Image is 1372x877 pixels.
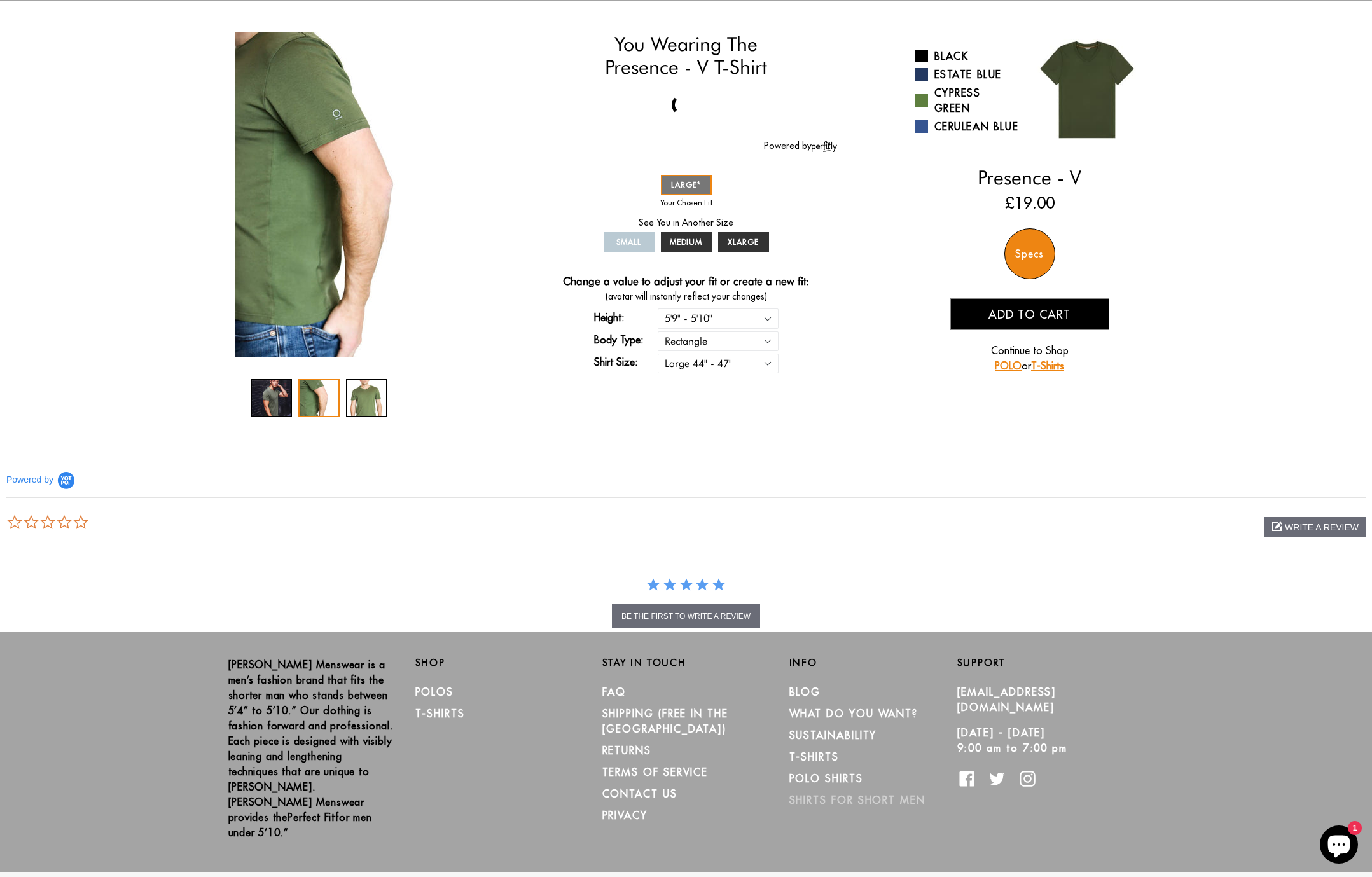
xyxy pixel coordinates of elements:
span: LARGE [671,180,702,190]
label: Height: [594,310,658,325]
button: Add to cart [950,298,1109,330]
div: 2 / 3 [228,32,457,357]
h2: Stay in Touch [602,657,770,668]
a: Cypress Green [915,85,1020,116]
a: T-Shirts [415,707,465,720]
a: Polos [415,686,454,698]
span: XLARGE [728,237,759,247]
a: FAQ [602,686,627,698]
a: MEDIUM [661,232,712,252]
p: [PERSON_NAME] Menswear is a men’s fashion brand that fits the shorter man who stands between 5’4”... [228,657,396,840]
a: RETURNS [602,744,651,757]
h2: Info [789,657,957,668]
a: PRIVACY [602,809,648,822]
h2: Shop [415,657,583,668]
a: Polo Shirts [789,772,863,785]
div: 2 / 3 [298,379,340,417]
h1: You Wearing The Presence - V T-Shirt [535,32,837,79]
a: XLARGE [718,232,769,252]
div: Specs [1004,228,1055,279]
strong: Perfect Fit [288,811,335,824]
a: T-Shirts [789,750,839,763]
h2: Support [957,657,1144,668]
ins: £19.00 [1005,191,1055,214]
label: Shirt Size: [594,354,658,369]
a: CONTACT US [602,787,677,800]
button: be the first to write a review [612,604,760,628]
a: Powered by [764,140,837,151]
p: Continue to Shop or [950,343,1109,373]
a: Sustainability [789,729,877,742]
a: Black [915,48,1020,64]
p: [DATE] - [DATE] 9:00 am to 7:00 pm [957,725,1125,756]
div: 1 / 3 [251,379,292,417]
a: TERMS OF SERVICE [602,766,709,778]
a: SMALL [604,232,655,252]
a: T-Shirts [1031,359,1064,372]
span: Powered by [6,474,53,485]
span: Add to cart [988,307,1071,322]
img: 20003-18_preview_1024x1024_2x_17ce5a13-5c43-4e4e-95d5-711f7afa4eba_340x.jpg [235,32,451,357]
a: Cerulean Blue [915,119,1020,134]
a: POLO [995,359,1022,372]
inbox-online-store-chat: Shopify online store chat [1316,825,1362,867]
a: Estate Blue [915,67,1020,82]
img: perfitly-logo_73ae6c82-e2e3-4a36-81b1-9e913f6ac5a1.png [812,141,837,152]
a: LARGE [661,175,712,195]
a: Shirts for Short Men [789,794,925,806]
span: write a review [1285,522,1359,532]
a: Blog [789,686,821,698]
div: write a review [1264,517,1366,537]
span: (avatar will instantly reflect your changes) [535,290,837,303]
h2: Presence - V [915,166,1144,189]
img: 03.jpg [1030,32,1144,147]
a: What Do You Want? [789,707,918,720]
div: 3 / 3 [346,379,387,417]
a: [EMAIL_ADDRESS][DOMAIN_NAME] [957,686,1057,714]
span: MEDIUM [670,237,703,247]
h4: Change a value to adjust your fit or create a new fit: [563,275,809,290]
a: SHIPPING (Free in the [GEOGRAPHIC_DATA]) [602,707,728,735]
span: SMALL [616,237,641,247]
label: Body Type: [594,332,658,347]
